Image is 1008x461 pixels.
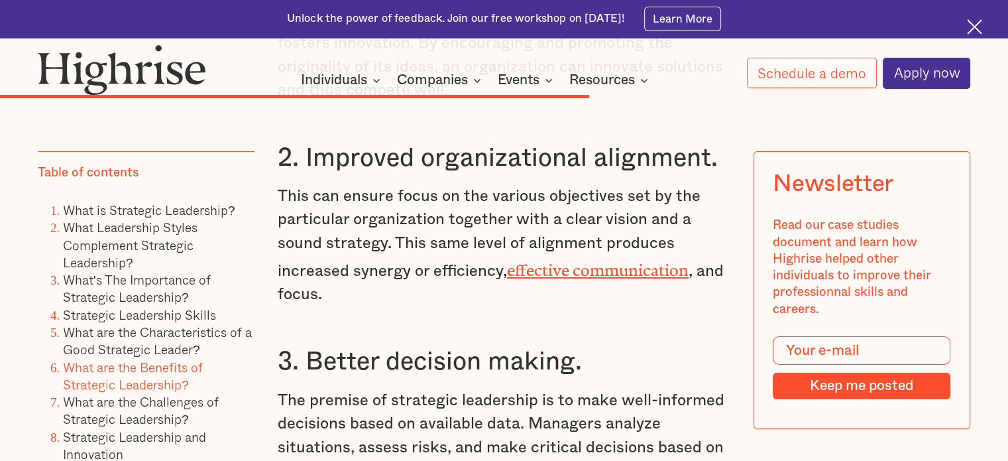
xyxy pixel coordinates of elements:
[507,261,689,271] a: effective communication
[63,392,219,428] a: What are the Challenges of Strategic Leadership?
[38,165,139,181] div: Table of contents
[967,19,982,34] img: Cross icon
[397,72,468,88] div: Companies
[569,72,635,88] div: Resources
[747,58,877,88] a: Schedule a demo
[63,305,216,324] a: Strategic Leadership Skills
[644,7,722,31] a: Learn More
[883,58,970,89] a: Apply now
[773,218,951,318] div: Read our case studies document and learn how Highrise helped other individuals to improve their p...
[63,270,211,306] a: What's The Importance of Strategic Leadership?
[63,358,203,394] a: What are the Benefits of Strategic Leadership?
[63,218,197,273] a: What Leadership Styles Complement Strategic Leadership?
[301,72,384,88] div: Individuals
[38,44,206,96] img: Highrise logo
[63,322,252,359] a: What are the Characteristics of a Good Strategic Leader?
[569,72,652,88] div: Resources
[278,185,730,307] p: This can ensure focus on the various objectives set by the particular organization together with ...
[773,171,893,198] div: Newsletter
[498,72,539,88] div: Events
[498,72,557,88] div: Events
[397,72,485,88] div: Companies
[287,11,625,27] div: Unlock the power of feedback. Join our free workshop on [DATE]!
[278,346,730,378] h3: 3. Better decision making.
[63,200,235,220] a: What is Strategic Leadership?
[773,337,951,400] form: Modal Form
[301,72,367,88] div: Individuals
[773,373,951,399] input: Keep me posted
[773,337,951,365] input: Your e-mail
[278,143,730,174] h3: 2. Improved organizational alignment.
